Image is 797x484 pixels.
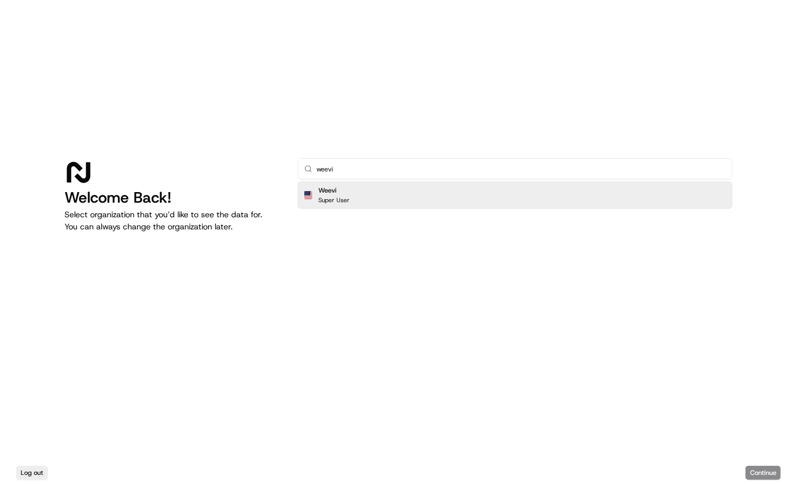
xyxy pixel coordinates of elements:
img: Flag of us [304,191,312,199]
h2: Weevi [318,186,350,195]
input: Type to search... [316,159,726,179]
button: Log out [16,466,48,480]
p: Select organization that you’d like to see the data for. You can always change the organization l... [64,209,282,233]
h1: Welcome Back! [64,189,282,207]
p: Super User [318,196,350,204]
div: Suggestions [298,179,733,211]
